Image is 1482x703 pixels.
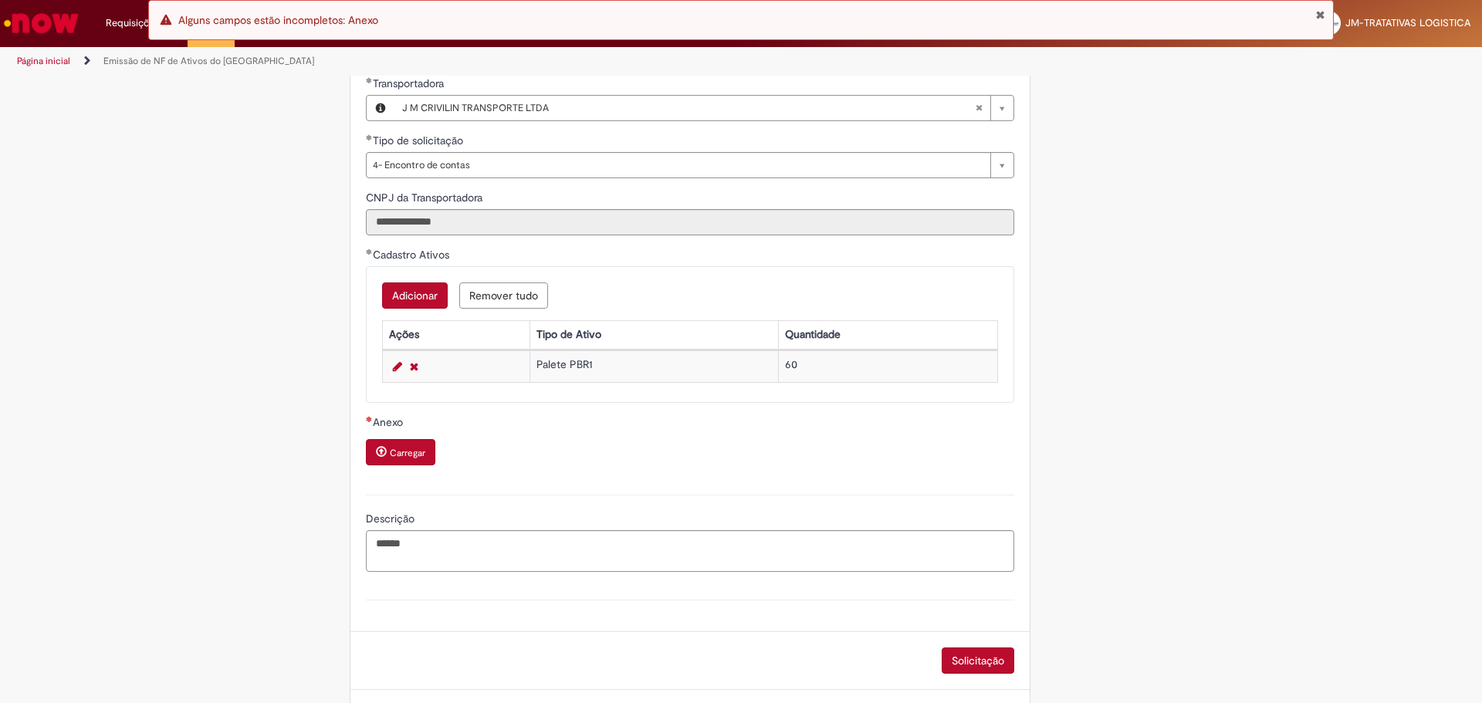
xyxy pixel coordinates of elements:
[106,15,160,31] span: Requisições
[366,77,373,83] span: Obrigatório Preenchido
[373,415,406,429] span: Anexo
[382,320,530,349] th: Ações
[942,647,1014,674] button: Solicitação
[366,416,373,422] span: Necessários
[366,134,373,140] span: Obrigatório Preenchido
[530,350,779,382] td: Palete PBR1
[12,47,976,76] ul: Trilhas de página
[382,282,448,309] button: Adicionar uma linha para Cadastro Ativos
[394,96,1013,120] a: J M CRIVILIN TRANSPORTE LTDALimpar campo Transportadora
[389,357,406,376] a: Editar Linha 1
[373,248,452,262] span: Cadastro Ativos
[367,96,394,120] button: Transportadora, Visualizar este registro J M CRIVILIN TRANSPORTE LTDA
[779,320,998,349] th: Quantidade
[103,55,314,67] a: Emissão de NF de Ativos do [GEOGRAPHIC_DATA]
[459,282,548,309] button: Remover todas as linhas de Cadastro Ativos
[17,55,70,67] a: Página inicial
[967,96,990,120] abbr: Limpar campo Transportadora
[373,153,983,177] span: 4- Encontro de contas
[2,8,81,39] img: ServiceNow
[178,13,378,27] span: Alguns campos estão incompletos: Anexo
[530,320,779,349] th: Tipo de Ativo
[779,350,998,382] td: 60
[366,439,435,465] button: Carregar anexo de Anexo Required
[366,248,373,255] span: Obrigatório Preenchido
[1315,8,1325,21] button: Fechar Notificação
[1345,16,1470,29] span: JM-TRATATIVAS LOGISTICA
[373,134,466,147] span: Tipo de solicitação
[402,96,975,120] span: J M CRIVILIN TRANSPORTE LTDA
[366,191,486,204] span: Somente leitura - CNPJ da Transportadora
[366,530,1014,572] textarea: Descrição
[406,357,422,376] a: Remover linha 1
[390,447,425,459] small: Carregar
[366,209,1014,235] input: CNPJ da Transportadora
[366,512,418,526] span: Descrição
[373,76,447,90] span: Necessários - Transportadora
